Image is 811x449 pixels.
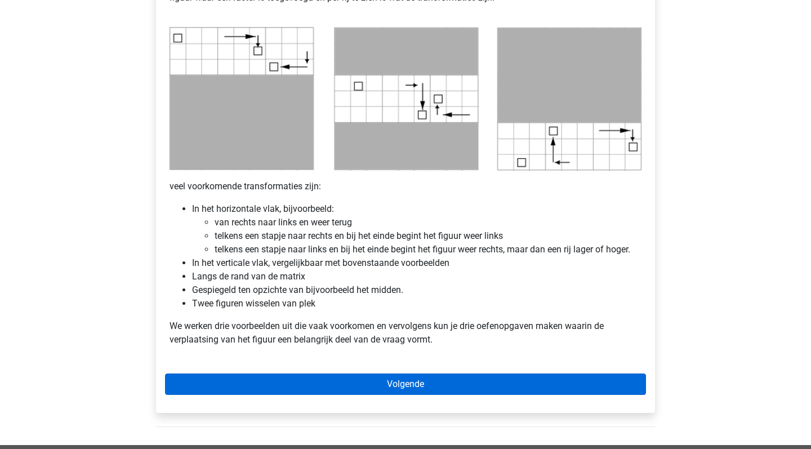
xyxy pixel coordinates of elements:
[170,319,641,346] p: We werken drie voorbeelden uit die vaak voorkomen en vervolgens kun je drie oefenopgaven maken wa...
[170,27,641,171] img: voorbeeld1_2.png
[215,229,641,243] li: telkens een stapje naar rechts en bij het einde begint het figuur weer links
[192,202,641,256] li: In het horizontale vlak, bijvoorbeeld:
[165,374,646,395] a: Volgende
[215,216,641,229] li: van rechts naar links en weer terug
[170,180,641,193] p: veel voorkomende transformaties zijn:
[192,256,641,270] li: In het verticale vlak, vergelijkbaar met bovenstaande voorbeelden
[192,270,641,283] li: Langs de rand van de matrix
[192,283,641,297] li: Gespiegeld ten opzichte van bijvoorbeeld het midden.
[215,243,641,256] li: telkens een stapje naar links en bij het einde begint het figuur weer rechts, maar dan een rij la...
[192,297,641,310] li: Twee figuren wisselen van plek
